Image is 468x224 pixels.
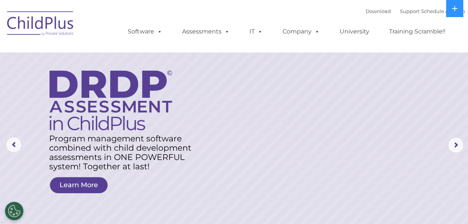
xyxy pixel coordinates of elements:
rs-layer: Program management software combined with child development assessments in ONE POWERFUL system! T... [49,134,199,171]
button: Cookies Settings [5,202,23,220]
a: Assessments [175,24,237,39]
img: ChildPlus by Procare Solutions [3,6,78,43]
a: Learn More [50,177,108,193]
a: Software [120,24,170,39]
a: Schedule A Demo [421,8,465,14]
a: Company [275,24,327,39]
a: Support [400,8,420,14]
font: | [366,8,465,14]
span: Phone number [104,80,135,85]
span: Last name [104,49,126,55]
a: IT [242,24,270,39]
a: University [332,24,377,39]
a: Download [366,8,391,14]
a: Training Scramble!! [382,24,453,39]
img: DRDP Assessment in ChildPlus [50,70,172,130]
